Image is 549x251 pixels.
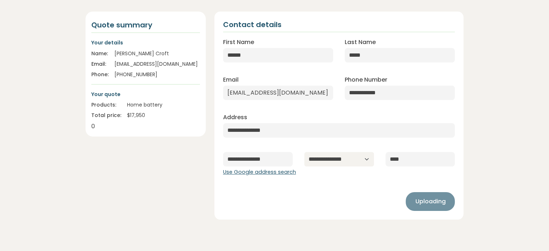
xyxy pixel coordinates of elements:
label: Address [223,113,247,122]
p: Your details [91,39,200,47]
p: Your quote [91,90,200,98]
label: Last Name [345,38,376,47]
h4: Quote summary [91,20,200,30]
div: Name: [91,50,109,57]
label: Phone Number [345,75,387,84]
div: Products: [91,101,121,109]
label: Email [223,75,239,84]
div: Total price: [91,112,121,119]
div: Email: [91,60,109,68]
div: $ 17,950 [127,112,200,119]
label: First Name [223,38,254,47]
div: 0 [91,101,200,131]
div: [EMAIL_ADDRESS][DOMAIN_NAME] [114,60,200,68]
div: [PERSON_NAME] Croft [114,50,200,57]
div: Home battery [127,101,200,109]
input: Enter email [223,86,333,100]
div: [PHONE_NUMBER] [114,71,200,78]
div: Phone: [91,71,109,78]
button: Use Google address search [223,168,296,176]
h2: Contact details [223,20,282,29]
